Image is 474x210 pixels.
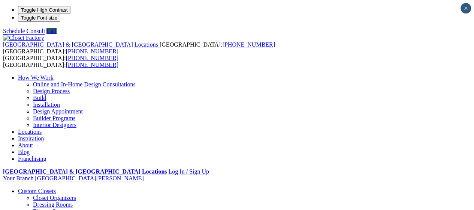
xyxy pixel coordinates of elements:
[3,175,33,181] span: Your Branch
[18,149,30,155] a: Blog
[461,3,471,14] button: Close
[3,41,160,48] a: [GEOGRAPHIC_DATA] & [GEOGRAPHIC_DATA] Locations
[33,201,73,208] a: Dressing Rooms
[33,122,76,128] a: Interior Designers
[33,195,76,201] a: Closet Organizers
[33,95,46,101] a: Build
[3,41,275,54] span: [GEOGRAPHIC_DATA]: [GEOGRAPHIC_DATA]:
[18,6,70,14] button: Toggle High Contrast
[18,14,60,22] button: Toggle Font size
[18,74,54,81] a: How We Work
[33,101,60,108] a: Installation
[18,135,44,142] a: Inspiration
[66,55,118,61] a: [PHONE_NUMBER]
[3,175,144,181] a: Your Branch [GEOGRAPHIC_DATA][PERSON_NAME]
[18,156,46,162] a: Franchising
[3,28,45,34] a: Schedule Consult
[66,62,118,68] a: [PHONE_NUMBER]
[33,88,70,94] a: Design Process
[222,41,275,48] a: [PHONE_NUMBER]
[168,168,209,175] a: Log In / Sign Up
[21,15,57,21] span: Toggle Font size
[46,28,57,34] a: Call
[3,168,167,175] a: [GEOGRAPHIC_DATA] & [GEOGRAPHIC_DATA] Locations
[3,55,118,68] span: [GEOGRAPHIC_DATA]: [GEOGRAPHIC_DATA]:
[21,7,67,13] span: Toggle High Contrast
[18,128,42,135] a: Locations
[18,188,56,194] a: Custom Closets
[33,81,136,88] a: Online and In-Home Design Consultations
[18,142,33,148] a: About
[3,35,44,41] img: Closet Factory
[3,41,158,48] span: [GEOGRAPHIC_DATA] & [GEOGRAPHIC_DATA] Locations
[33,108,83,115] a: Design Appointment
[33,115,75,121] a: Builder Programs
[35,175,144,181] span: [GEOGRAPHIC_DATA][PERSON_NAME]
[66,48,118,54] a: [PHONE_NUMBER]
